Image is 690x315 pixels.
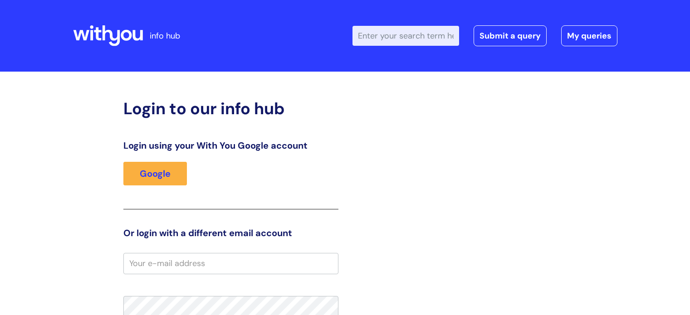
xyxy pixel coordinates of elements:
[150,29,180,43] p: info hub
[123,253,338,274] input: Your e-mail address
[123,228,338,238] h3: Or login with a different email account
[474,25,547,46] a: Submit a query
[123,162,187,185] a: Google
[123,140,338,151] h3: Login using your With You Google account
[123,99,338,118] h2: Login to our info hub
[561,25,617,46] a: My queries
[352,26,459,46] input: Enter your search term here...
